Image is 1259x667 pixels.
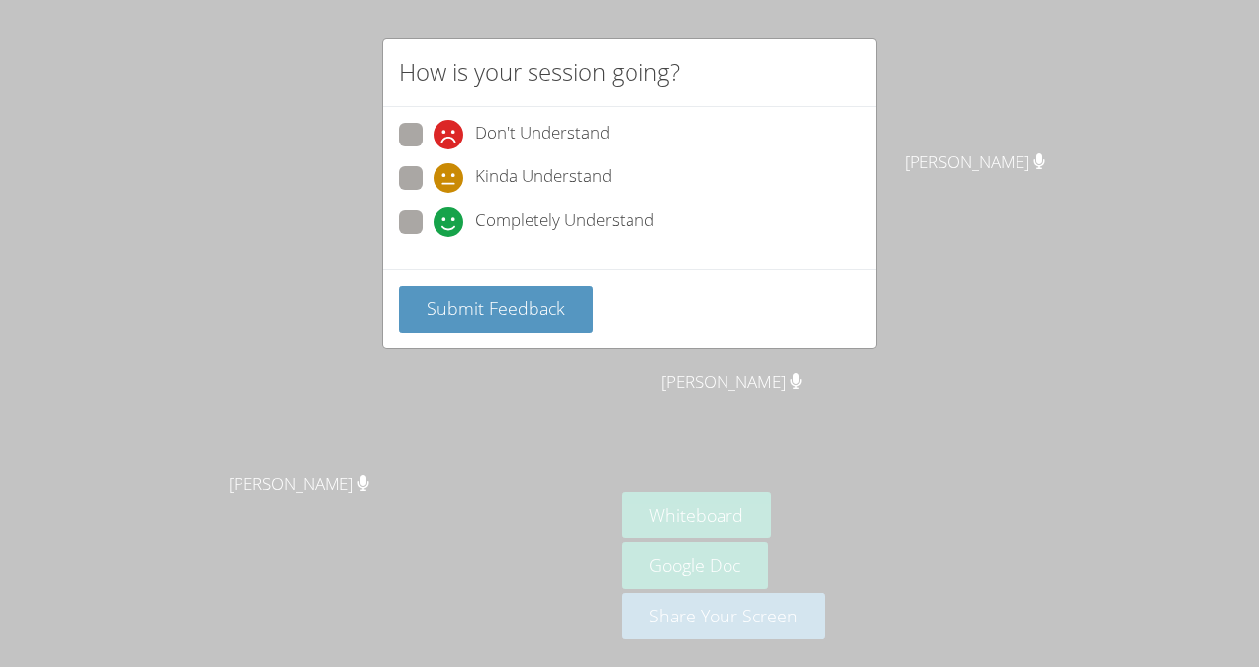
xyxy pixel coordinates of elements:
[475,120,610,149] span: Don't Understand
[475,163,612,193] span: Kinda Understand
[399,286,593,333] button: Submit Feedback
[427,296,565,320] span: Submit Feedback
[399,54,680,90] h2: How is your session going?
[475,207,654,237] span: Completely Understand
